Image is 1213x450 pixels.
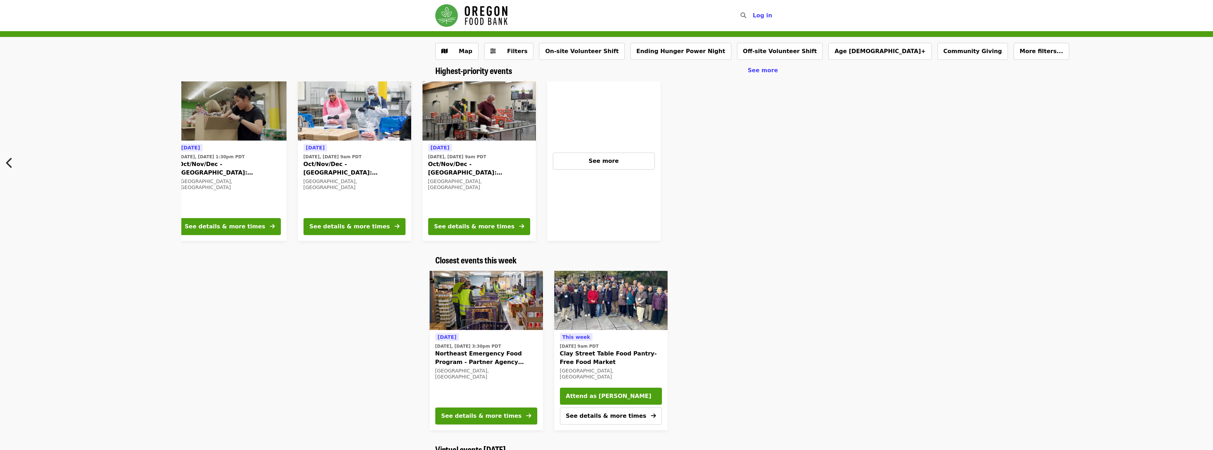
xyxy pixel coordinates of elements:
span: See more [589,158,619,164]
button: Filters (0 selected) [484,43,534,60]
span: Northeast Emergency Food Program - Partner Agency Support [435,349,537,366]
a: Highest-priority events [435,65,512,76]
div: See details & more times [185,222,265,231]
div: [GEOGRAPHIC_DATA], [GEOGRAPHIC_DATA] [435,368,537,380]
div: [GEOGRAPHIC_DATA], [GEOGRAPHIC_DATA] [179,178,281,190]
i: sliders-h icon [490,48,496,55]
button: On-site Volunteer Shift [539,43,624,60]
img: Northeast Emergency Food Program - Partner Agency Support organized by Oregon Food Bank [430,271,543,330]
i: arrow-right icon [526,412,531,419]
div: See details & more times [310,222,390,231]
button: More filters... [1014,43,1069,60]
button: Attend as [PERSON_NAME] [560,388,662,405]
time: [DATE], [DATE] 9am PDT [304,154,362,160]
span: [DATE] [306,145,325,150]
div: See details & more times [434,222,515,231]
a: See details for "Clay Street Table Food Pantry- Free Food Market" [560,333,662,381]
span: Closest events this week [435,254,517,266]
a: Closest events this week [435,255,517,265]
div: [GEOGRAPHIC_DATA], [GEOGRAPHIC_DATA] [428,178,530,190]
button: Community Giving [937,43,1008,60]
img: Clay Street Table Food Pantry- Free Food Market organized by Oregon Food Bank [554,271,668,330]
time: [DATE], [DATE] 1:30pm PDT [179,154,245,160]
span: See more [748,67,778,74]
a: See details for "Oct/Nov/Dec - Portland: Repack/Sort (age 8+)" [173,81,287,241]
i: arrow-right icon [651,412,656,419]
span: Oct/Nov/Dec - [GEOGRAPHIC_DATA]: Repack/Sort (age [DEMOGRAPHIC_DATA]+) [179,160,281,177]
button: Log in [747,8,778,23]
div: Closest events this week [430,255,784,265]
button: See details & more times [428,218,530,235]
img: Oct/Nov/Dec - Portland: Repack/Sort (age 16+) organized by Oregon Food Bank [423,81,536,141]
span: See details & more times [566,412,646,419]
button: See details & more times [304,218,406,235]
button: See details & more times [560,408,662,425]
button: Age [DEMOGRAPHIC_DATA]+ [828,43,931,60]
span: [DATE] [431,145,449,150]
time: [DATE] 9am PDT [560,343,599,349]
button: See details & more times [435,408,537,425]
button: See more [553,153,655,170]
i: arrow-right icon [519,223,524,230]
span: Oct/Nov/Dec - [GEOGRAPHIC_DATA]: Repack/Sort (age [DEMOGRAPHIC_DATA]+) [304,160,406,177]
span: Highest-priority events [435,64,512,76]
span: Map [459,48,472,55]
span: Log in [753,12,772,19]
a: Clay Street Table Food Pantry- Free Food Market [554,271,668,330]
span: [DATE] [181,145,200,150]
a: See more [748,66,778,75]
a: See more [547,81,661,241]
span: More filters... [1020,48,1063,55]
img: Oct/Nov/Dec - Beaverton: Repack/Sort (age 10+) organized by Oregon Food Bank [298,81,411,141]
div: [GEOGRAPHIC_DATA], [GEOGRAPHIC_DATA] [304,178,406,190]
button: Show map view [435,43,478,60]
img: Oregon Food Bank - Home [435,4,508,27]
span: Oct/Nov/Dec - [GEOGRAPHIC_DATA]: Repack/Sort (age [DEMOGRAPHIC_DATA]+) [428,160,530,177]
button: See details & more times [179,218,281,235]
a: See details for "Oct/Nov/Dec - Beaverton: Repack/Sort (age 10+)" [298,81,411,241]
i: map icon [441,48,448,55]
span: Clay Street Table Food Pantry- Free Food Market [560,349,662,366]
button: Off-site Volunteer Shift [737,43,823,60]
i: search icon [741,12,746,19]
a: See details for "Northeast Emergency Food Program - Partner Agency Support" [430,271,543,430]
span: Filters [507,48,528,55]
span: [DATE] [438,334,457,340]
input: Search [750,7,756,24]
div: See details & more times [441,412,522,420]
i: chevron-left icon [6,156,13,170]
div: [GEOGRAPHIC_DATA], [GEOGRAPHIC_DATA] [560,368,662,380]
time: [DATE], [DATE] 3:30pm PDT [435,343,501,349]
a: See details for "Oct/Nov/Dec - Portland: Repack/Sort (age 16+)" [423,81,536,241]
i: arrow-right icon [395,223,399,230]
button: Ending Hunger Power Night [630,43,731,60]
span: This week [562,334,590,340]
time: [DATE], [DATE] 9am PDT [428,154,486,160]
img: Oct/Nov/Dec - Portland: Repack/Sort (age 8+) organized by Oregon Food Bank [173,81,287,141]
div: Highest-priority events [430,65,784,76]
span: Attend as [PERSON_NAME] [566,392,656,400]
i: arrow-right icon [270,223,275,230]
